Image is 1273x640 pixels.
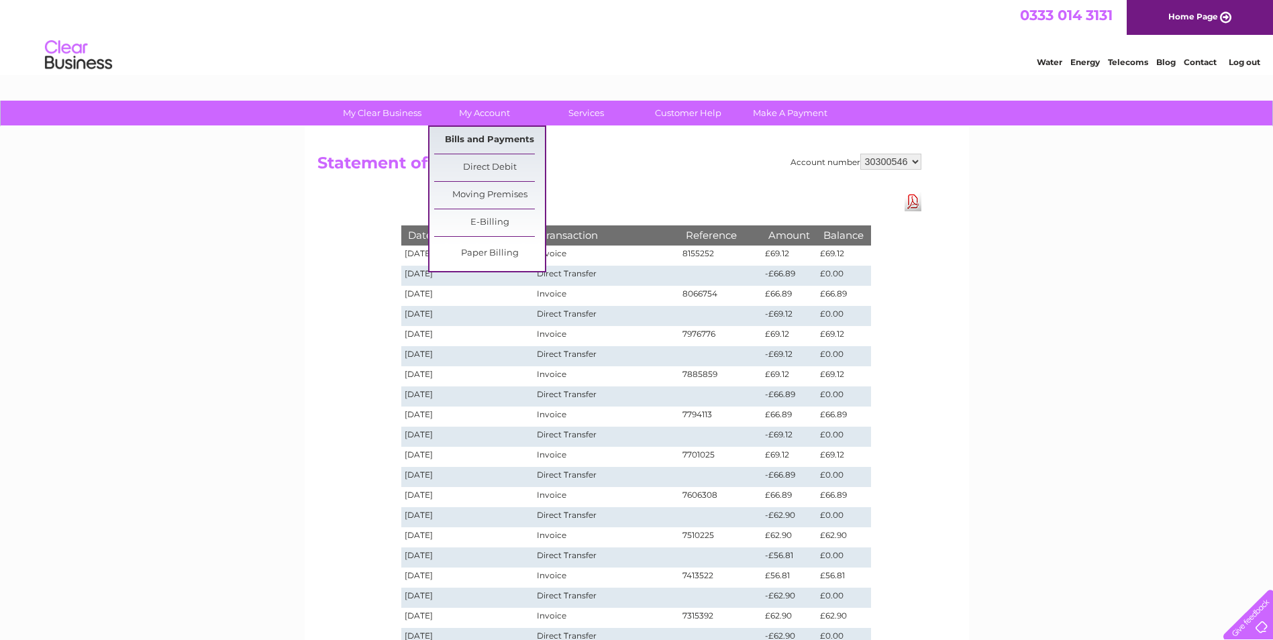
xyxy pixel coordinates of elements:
[817,366,870,386] td: £69.12
[679,326,762,346] td: 7976776
[762,608,817,628] td: £62.90
[533,386,678,407] td: Direct Transfer
[401,225,534,245] th: Date
[762,588,817,608] td: -£62.90
[434,182,545,209] a: Moving Premises
[762,467,817,487] td: -£66.89
[401,527,534,547] td: [DATE]
[533,427,678,447] td: Direct Transfer
[762,286,817,306] td: £66.89
[434,240,545,267] a: Paper Billing
[1020,7,1113,23] a: 0333 014 3131
[817,346,870,366] td: £0.00
[533,306,678,326] td: Direct Transfer
[401,266,534,286] td: [DATE]
[1184,57,1217,67] a: Contact
[533,266,678,286] td: Direct Transfer
[679,527,762,547] td: 7510225
[401,507,534,527] td: [DATE]
[817,225,870,245] th: Balance
[429,101,540,125] a: My Account
[817,386,870,407] td: £0.00
[533,507,678,527] td: Direct Transfer
[817,326,870,346] td: £69.12
[735,101,846,125] a: Make A Payment
[817,246,870,266] td: £69.12
[817,608,870,628] td: £62.90
[762,487,817,507] td: £66.89
[817,427,870,447] td: £0.00
[1229,57,1260,67] a: Log out
[401,306,534,326] td: [DATE]
[817,286,870,306] td: £66.89
[679,447,762,467] td: 7701025
[817,467,870,487] td: £0.00
[1037,57,1062,67] a: Water
[401,246,534,266] td: [DATE]
[762,326,817,346] td: £69.12
[533,346,678,366] td: Direct Transfer
[817,527,870,547] td: £62.90
[533,225,678,245] th: Transaction
[401,547,534,568] td: [DATE]
[817,266,870,286] td: £0.00
[401,487,534,507] td: [DATE]
[533,547,678,568] td: Direct Transfer
[762,447,817,467] td: £69.12
[401,568,534,588] td: [DATE]
[401,407,534,427] td: [DATE]
[679,225,762,245] th: Reference
[401,447,534,467] td: [DATE]
[533,527,678,547] td: Invoice
[762,386,817,407] td: -£66.89
[533,568,678,588] td: Invoice
[679,407,762,427] td: 7794113
[762,266,817,286] td: -£66.89
[679,608,762,628] td: 7315392
[679,366,762,386] td: 7885859
[817,487,870,507] td: £66.89
[1156,57,1176,67] a: Blog
[401,386,534,407] td: [DATE]
[817,588,870,608] td: £0.00
[817,407,870,427] td: £66.89
[320,7,954,65] div: Clear Business is a trading name of Verastar Limited (registered in [GEOGRAPHIC_DATA] No. 3667643...
[905,192,921,211] a: Download Pdf
[401,346,534,366] td: [DATE]
[401,588,534,608] td: [DATE]
[762,225,817,245] th: Amount
[817,447,870,467] td: £69.12
[817,547,870,568] td: £0.00
[762,246,817,266] td: £69.12
[434,209,545,236] a: E-Billing
[533,487,678,507] td: Invoice
[401,286,534,306] td: [DATE]
[434,127,545,154] a: Bills and Payments
[327,101,438,125] a: My Clear Business
[533,407,678,427] td: Invoice
[762,366,817,386] td: £69.12
[401,326,534,346] td: [DATE]
[401,366,534,386] td: [DATE]
[679,246,762,266] td: 8155252
[817,568,870,588] td: £56.81
[401,467,534,487] td: [DATE]
[762,306,817,326] td: -£69.12
[679,487,762,507] td: 7606308
[762,568,817,588] td: £56.81
[762,547,817,568] td: -£56.81
[762,507,817,527] td: -£62.90
[533,286,678,306] td: Invoice
[531,101,642,125] a: Services
[317,154,921,179] h2: Statement of Accounts
[401,427,534,447] td: [DATE]
[533,588,678,608] td: Direct Transfer
[533,366,678,386] td: Invoice
[679,568,762,588] td: 7413522
[44,35,113,76] img: logo.png
[533,608,678,628] td: Invoice
[817,306,870,326] td: £0.00
[1070,57,1100,67] a: Energy
[817,507,870,527] td: £0.00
